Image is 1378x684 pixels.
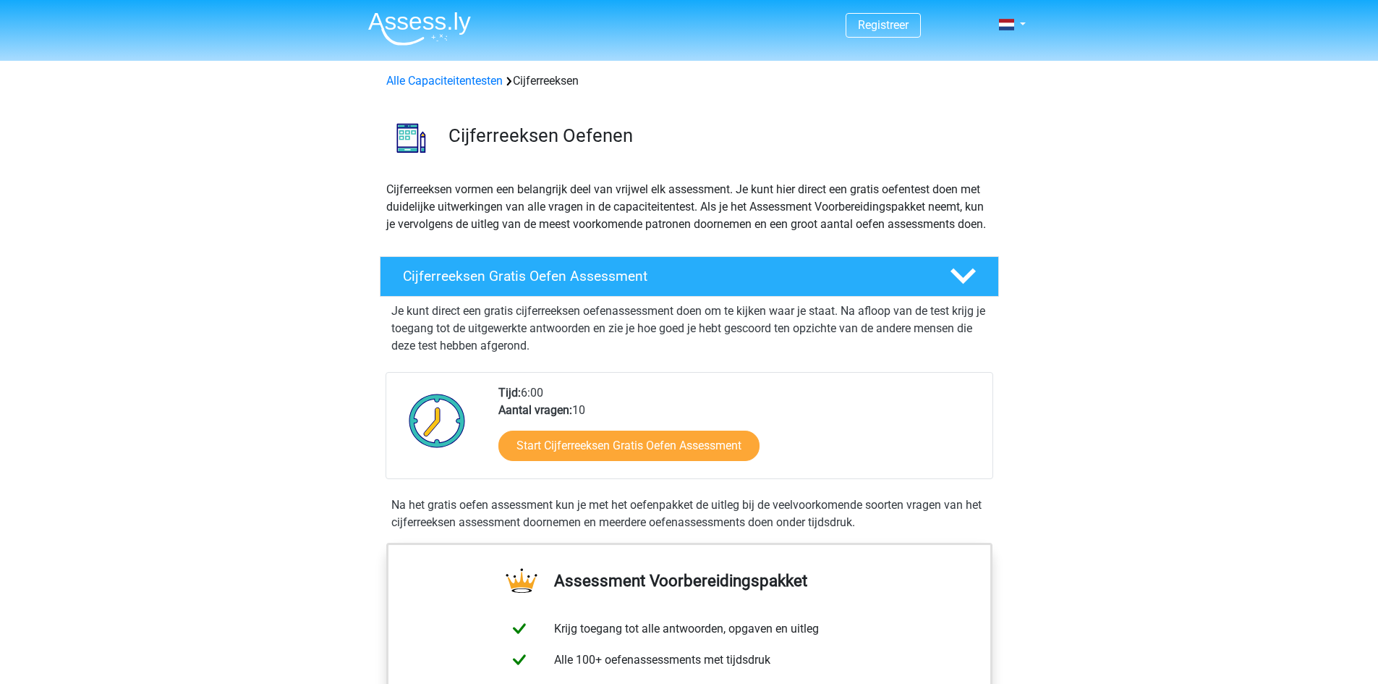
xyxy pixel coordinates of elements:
a: Cijferreeksen Gratis Oefen Assessment [374,256,1005,297]
a: Start Cijferreeksen Gratis Oefen Assessment [498,431,760,461]
div: Na het gratis oefen assessment kun je met het oefenpakket de uitleg bij de veelvoorkomende soorte... [386,497,993,531]
h3: Cijferreeksen Oefenen [448,124,987,147]
img: cijferreeksen [380,107,442,169]
a: Alle Capaciteitentesten [386,74,503,88]
h4: Cijferreeksen Gratis Oefen Assessment [403,268,927,284]
a: Registreer [858,18,909,32]
b: Tijd: [498,386,521,400]
div: 6:00 10 [488,384,992,478]
b: Aantal vragen: [498,403,572,417]
p: Cijferreeksen vormen een belangrijk deel van vrijwel elk assessment. Je kunt hier direct een grat... [386,181,992,233]
p: Je kunt direct een gratis cijferreeksen oefenassessment doen om te kijken waar je staat. Na afloo... [391,303,987,355]
img: Klok [401,384,474,457]
div: Cijferreeksen [380,72,998,90]
img: Assessly [368,12,471,46]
